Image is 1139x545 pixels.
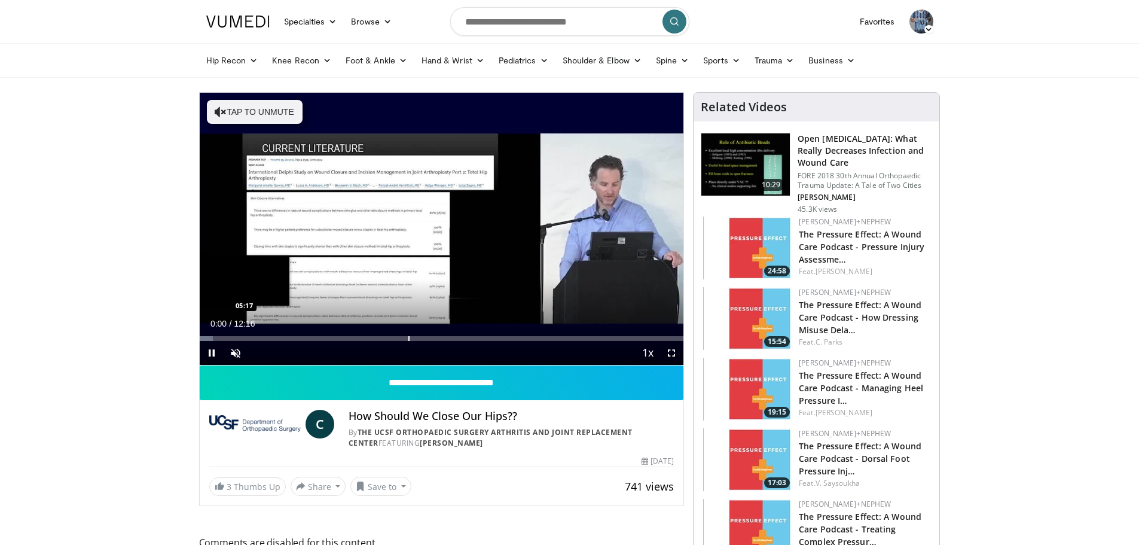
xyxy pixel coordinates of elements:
[349,410,674,423] h4: How Should We Close Our Hips??
[230,319,232,328] span: /
[799,407,930,418] div: Feat.
[703,287,793,350] a: 15:54
[764,336,790,347] span: 15:54
[350,477,411,496] button: Save to
[764,477,790,488] span: 17:03
[703,287,793,350] img: 61e02083-5525-4adc-9284-c4ef5d0bd3c4.150x105_q85_crop-smart_upscale.jpg
[649,48,696,72] a: Spine
[799,370,923,406] a: The Pressure Effect: A Wound Care Podcast - Managing Heel Pressure I…
[816,266,872,276] a: [PERSON_NAME]
[227,481,231,492] span: 3
[703,358,793,421] a: 19:15
[799,337,930,348] div: Feat.
[799,428,891,439] a: [PERSON_NAME]+Nephew
[701,133,932,214] a: 10:29 Open [MEDICAL_DATA]: What Really Decreases Infection and Wound Care FORE 2018 30th Annual O...
[234,319,255,328] span: 12:16
[799,266,930,277] div: Feat.
[798,205,837,214] p: 45.3K views
[701,133,790,196] img: ded7be61-cdd8-40fc-98a3-de551fea390e.150x105_q85_crop-smart_upscale.jpg
[414,48,491,72] a: Hand & Wrist
[209,477,286,496] a: 3 Thumbs Up
[703,428,793,491] img: d68379d8-97de-484f-9076-f39c80eee8eb.150x105_q85_crop-smart_upscale.jpg
[642,456,674,467] div: [DATE]
[799,287,891,297] a: [PERSON_NAME]+Nephew
[799,299,921,336] a: The Pressure Effect: A Wound Care Podcast - How Dressing Misuse Dela…
[491,48,555,72] a: Pediatrics
[349,427,633,448] a: The UCSF Orthopaedic Surgery Arthritis and Joint Replacement Center
[200,336,684,341] div: Progress Bar
[801,48,862,72] a: Business
[199,48,265,72] a: Hip Recon
[659,341,683,365] button: Fullscreen
[209,410,301,439] img: The UCSF Orthopaedic Surgery Arthritis and Joint Replacement Center
[636,341,659,365] button: Playback Rate
[450,7,689,36] input: Search topics, interventions
[799,440,921,477] a: The Pressure Effect: A Wound Care Podcast - Dorsal Foot Pressure Inj…
[798,171,932,190] p: FORE 2018 30th Annual Orthopaedic Trauma Update: A Tale of Two Cities
[224,341,248,365] button: Unmute
[206,16,270,28] img: VuMedi Logo
[420,438,483,448] a: [PERSON_NAME]
[625,479,674,494] span: 741 views
[210,319,227,328] span: 0:00
[799,217,891,227] a: [PERSON_NAME]+Nephew
[200,341,224,365] button: Pause
[703,217,793,279] img: 2a658e12-bd38-46e9-9f21-8239cc81ed40.150x105_q85_crop-smart_upscale.jpg
[764,266,790,276] span: 24:58
[277,10,344,34] a: Specialties
[344,10,399,34] a: Browse
[816,478,860,488] a: V. Saysoukha
[306,410,334,439] a: C
[747,48,802,72] a: Trauma
[816,337,843,347] a: C. Parks
[799,229,924,265] a: The Pressure Effect: A Wound Care Podcast - Pressure Injury Assessme…
[703,217,793,279] a: 24:58
[703,428,793,491] a: 17:03
[291,477,346,496] button: Share
[338,48,414,72] a: Foot & Ankle
[349,427,674,449] div: By FEATURING
[853,10,902,34] a: Favorites
[799,478,930,489] div: Feat.
[798,193,932,202] p: [PERSON_NAME]
[703,358,793,421] img: 60a7b2e5-50df-40c4-868a-521487974819.150x105_q85_crop-smart_upscale.jpg
[764,407,790,418] span: 19:15
[799,499,891,509] a: [PERSON_NAME]+Nephew
[265,48,338,72] a: Knee Recon
[555,48,649,72] a: Shoulder & Elbow
[696,48,747,72] a: Sports
[799,358,891,368] a: [PERSON_NAME]+Nephew
[909,10,933,34] img: Avatar
[200,93,684,366] video-js: Video Player
[798,133,932,169] h3: Open [MEDICAL_DATA]: What Really Decreases Infection and Wound Care
[701,100,787,114] h4: Related Videos
[207,100,303,124] button: Tap to unmute
[816,407,872,418] a: [PERSON_NAME]
[757,179,786,191] span: 10:29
